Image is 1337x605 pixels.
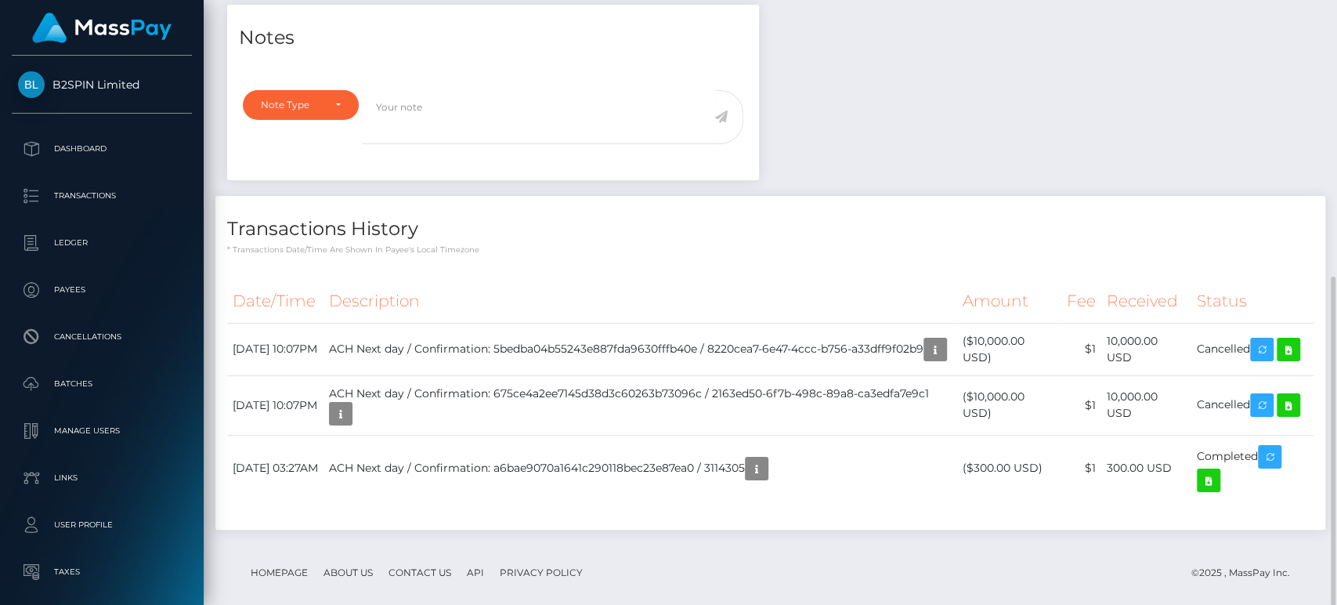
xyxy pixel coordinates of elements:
td: ($300.00 USD) [956,435,1061,502]
a: Contact Us [382,560,457,585]
a: Privacy Policy [493,560,589,585]
td: ACH Next day / Confirmation: 675ce4a2ee7145d38d3c60263b73096c / 2163ed50-6f7b-498c-89a8-ca3edfa7e9c1 [323,375,956,435]
td: [DATE] 10:07PM [227,375,323,435]
td: [DATE] 10:07PM [227,323,323,375]
td: $1 [1061,375,1101,435]
a: Homepage [244,560,314,585]
a: Transactions [12,176,192,216]
a: Manage Users [12,411,192,451]
td: ACH Next day / Confirmation: a6bae9070a1641c290118bec23e87ea0 / 3114305 [323,435,956,502]
td: 10,000.00 USD [1101,323,1191,375]
th: Status [1191,280,1314,323]
a: Dashboard [12,129,192,168]
th: Date/Time [227,280,323,323]
th: Description [323,280,956,323]
p: Taxes [18,560,186,584]
span: B2SPIN Limited [12,78,192,92]
div: Note Type [261,99,323,111]
td: ($10,000.00 USD) [956,323,1061,375]
div: © 2025 , MassPay Inc. [1191,564,1302,581]
th: Fee [1061,280,1101,323]
td: Completed [1191,435,1314,502]
img: B2SPIN Limited [18,71,45,98]
a: Links [12,458,192,498]
td: Cancelled [1191,323,1314,375]
img: MassPay Logo [32,13,172,43]
a: Cancellations [12,317,192,357]
a: Ledger [12,223,192,263]
a: API [461,560,490,585]
p: Payees [18,278,186,302]
th: Received [1101,280,1191,323]
td: $1 [1061,435,1101,502]
p: * Transactions date/time are shown in payee's local timezone [227,244,1314,255]
p: Dashboard [18,137,186,161]
p: Batches [18,372,186,396]
h4: Transactions History [227,216,1314,243]
td: [DATE] 03:27AM [227,435,323,502]
td: ACH Next day / Confirmation: 5bedba04b55243e887fda9630fffb40e / 8220cea7-6e47-4ccc-b756-a33dff9f02b9 [323,323,956,375]
button: Note Type [243,90,359,120]
p: Cancellations [18,325,186,349]
h4: Notes [239,24,747,52]
td: $1 [1061,323,1101,375]
p: Links [18,466,186,490]
th: Amount [956,280,1061,323]
p: User Profile [18,513,186,537]
td: Cancelled [1191,375,1314,435]
a: Batches [12,364,192,404]
a: About Us [317,560,379,585]
p: Transactions [18,184,186,208]
a: Taxes [12,552,192,592]
td: 10,000.00 USD [1101,375,1191,435]
a: User Profile [12,505,192,545]
p: Ledger [18,231,186,255]
td: ($10,000.00 USD) [956,375,1061,435]
a: Payees [12,270,192,310]
td: 300.00 USD [1101,435,1191,502]
p: Manage Users [18,419,186,443]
